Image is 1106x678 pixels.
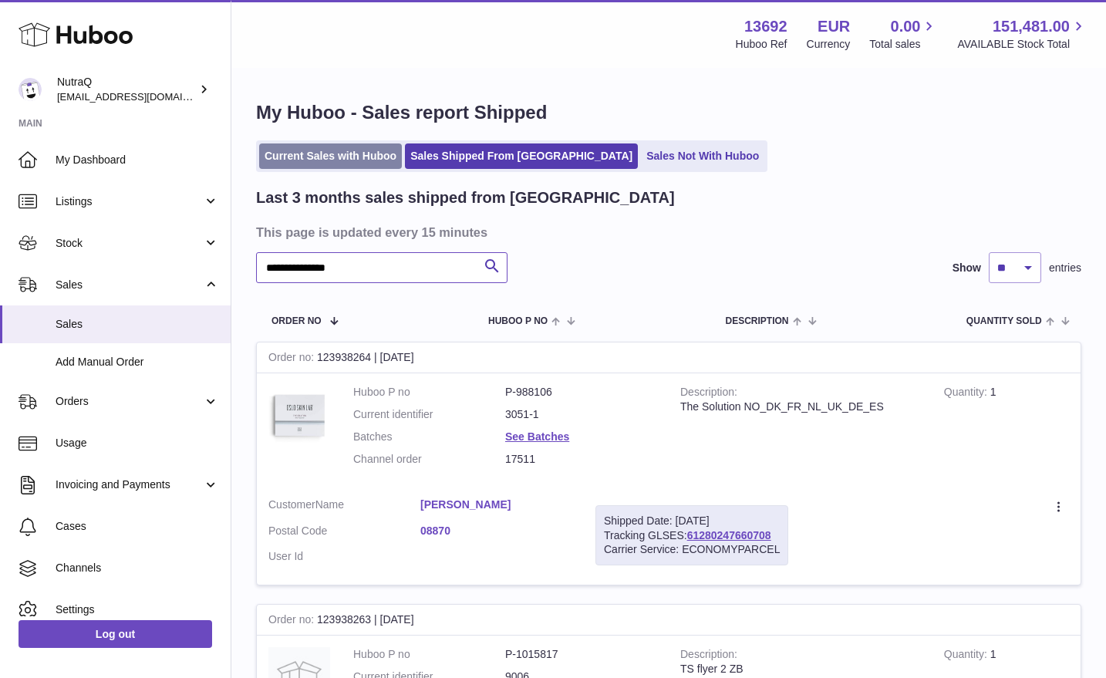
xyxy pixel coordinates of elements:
span: Customer [268,498,315,511]
span: Description [725,316,788,326]
div: Currency [807,37,851,52]
dt: Channel order [353,452,505,467]
div: NutraQ [57,75,196,104]
a: 08870 [420,524,572,538]
dd: 17511 [505,452,657,467]
span: [EMAIL_ADDRESS][DOMAIN_NAME] [57,90,227,103]
span: Channels [56,561,219,575]
strong: EUR [818,16,850,37]
span: AVAILABLE Stock Total [957,37,1087,52]
a: Sales Not With Huboo [641,143,764,169]
a: 0.00 Total sales [869,16,938,52]
span: Total sales [869,37,938,52]
strong: Description [680,386,737,402]
td: 1 [932,373,1081,486]
div: The Solution NO_DK_FR_NL_UK_DE_ES [680,400,921,414]
span: Invoicing and Payments [56,477,203,492]
div: Tracking GLSES: [595,505,788,566]
div: Shipped Date: [DATE] [604,514,780,528]
a: [PERSON_NAME] [420,498,572,512]
span: Orders [56,394,203,409]
span: Listings [56,194,203,209]
a: See Batches [505,430,569,443]
span: Settings [56,602,219,617]
div: TS flyer 2 ZB [680,662,921,676]
span: Cases [56,519,219,534]
span: Sales [56,317,219,332]
span: My Dashboard [56,153,219,167]
a: Current Sales with Huboo [259,143,402,169]
dd: P-988106 [505,385,657,400]
span: 0.00 [891,16,921,37]
span: entries [1049,261,1081,275]
dt: Huboo P no [353,647,505,662]
div: Huboo Ref [736,37,787,52]
label: Show [953,261,981,275]
dd: P-1015817 [505,647,657,662]
span: Usage [56,436,219,450]
span: 151,481.00 [993,16,1070,37]
a: 61280247660708 [687,529,771,541]
h3: This page is updated every 15 minutes [256,224,1077,241]
div: Carrier Service: ECONOMYPARCEL [604,542,780,557]
strong: Quantity [944,648,990,664]
div: 123938263 | [DATE] [257,605,1081,636]
img: log@nutraq.com [19,78,42,101]
strong: Order no [268,351,317,367]
a: Log out [19,620,212,648]
span: Stock [56,236,203,251]
h1: My Huboo - Sales report Shipped [256,100,1081,125]
span: Huboo P no [488,316,548,326]
span: Add Manual Order [56,355,219,369]
dd: 3051-1 [505,407,657,422]
dt: User Id [268,549,420,564]
img: 136921728478892.jpg [268,385,330,447]
dt: Batches [353,430,505,444]
a: Sales Shipped From [GEOGRAPHIC_DATA] [405,143,638,169]
span: Sales [56,278,203,292]
strong: Description [680,648,737,664]
strong: 13692 [744,16,787,37]
strong: Order no [268,613,317,629]
span: Order No [271,316,322,326]
dt: Name [268,498,420,516]
dt: Huboo P no [353,385,505,400]
span: Quantity Sold [966,316,1042,326]
h2: Last 3 months sales shipped from [GEOGRAPHIC_DATA] [256,187,675,208]
dt: Current identifier [353,407,505,422]
strong: Quantity [944,386,990,402]
a: 151,481.00 AVAILABLE Stock Total [957,16,1087,52]
div: 123938264 | [DATE] [257,342,1081,373]
dt: Postal Code [268,524,420,542]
